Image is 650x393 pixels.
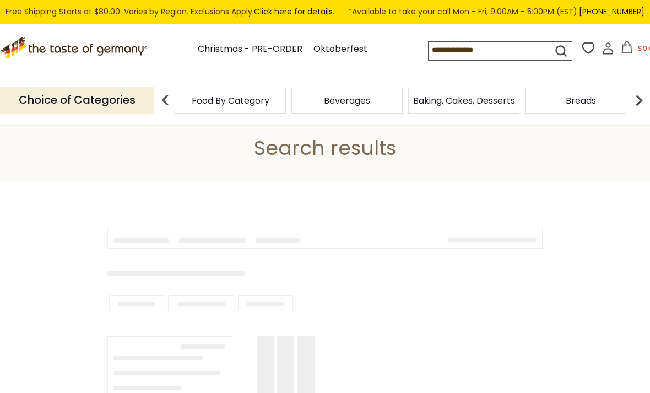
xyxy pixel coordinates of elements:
a: [PHONE_NUMBER] [579,6,644,17]
a: Christmas - PRE-ORDER [198,42,302,57]
img: next arrow [628,89,650,111]
a: Beverages [324,96,370,105]
a: Baking, Cakes, Desserts [413,96,515,105]
a: Breads [566,96,596,105]
h1: Search results [34,136,616,160]
img: previous arrow [154,89,176,111]
a: Oktoberfest [313,42,367,57]
span: *Available to take your call Mon - Fri, 9:00AM - 5:00PM (EST). [348,6,644,18]
a: Food By Category [192,96,269,105]
div: Free Shipping Starts at $80.00. Varies by Region. Exclusions Apply. [6,6,644,18]
a: Click here for details. [254,6,334,17]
